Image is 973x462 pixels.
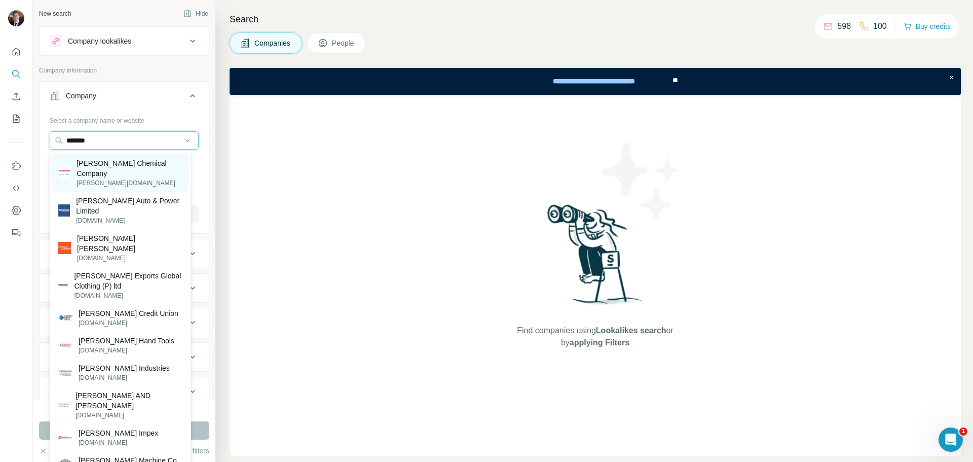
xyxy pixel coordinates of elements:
p: [DOMAIN_NAME] [79,373,170,382]
p: [PERSON_NAME] Auto & Power Limited [76,196,182,216]
div: Company lookalikes [68,36,131,46]
p: [PERSON_NAME] Impex [79,428,158,438]
div: Company [66,91,96,101]
img: Eastman Chemical Company [58,167,70,179]
p: [DOMAIN_NAME] [79,318,178,328]
img: Eastman Auto & Power Limited [58,204,70,216]
p: [PERSON_NAME] Industries [79,363,170,373]
p: [DOMAIN_NAME] [77,254,182,263]
h4: Search [230,12,961,26]
img: Eastman Exports Global Clothing (P) ltd [58,280,68,290]
p: 598 [837,20,851,32]
button: Company [40,84,209,112]
p: [PERSON_NAME] [PERSON_NAME] [77,233,182,254]
iframe: Banner [230,68,961,95]
button: Quick start [8,43,24,61]
p: [PERSON_NAME] Exports Global Clothing (P) ltd [74,271,182,291]
img: Eastman AND Smith [58,400,69,411]
button: Clear [39,446,68,456]
img: Surfe Illustration - Woman searching with binoculars [543,202,648,315]
span: People [332,38,355,48]
p: [DOMAIN_NAME] [79,346,174,355]
p: [DOMAIN_NAME] [76,216,182,225]
p: 100 [873,20,887,32]
img: Eastman Credit Union [58,311,72,325]
span: Lookalikes search [596,326,666,335]
button: Company lookalikes [40,29,209,53]
button: Employees (size) [40,345,209,369]
p: [DOMAIN_NAME] [74,291,182,300]
button: Buy credits [904,19,951,33]
p: [DOMAIN_NAME] [76,411,182,420]
p: [DOMAIN_NAME] [79,438,158,447]
button: Hide [176,6,215,21]
span: 1 [959,428,967,436]
span: Companies [254,38,291,48]
div: New search [39,9,71,18]
button: Feedback [8,224,24,242]
span: applying Filters [570,338,629,347]
p: Company information [39,66,209,75]
button: Technologies [40,379,209,404]
img: Eastman Impex [58,431,72,445]
button: My lists [8,110,24,128]
button: Use Surfe on LinkedIn [8,157,24,175]
img: Surfe Illustration - Stars [595,135,687,227]
p: [PERSON_NAME] Hand Tools [79,336,174,346]
span: Find companies using or by [514,325,676,349]
button: Search [8,65,24,83]
div: Select a company name or website [50,112,199,125]
p: [PERSON_NAME] Chemical Company [77,158,182,179]
p: [PERSON_NAME][DOMAIN_NAME] [77,179,182,188]
button: Use Surfe API [8,179,24,197]
button: Annual revenue ($) [40,310,209,335]
iframe: Intercom live chat [939,428,963,452]
img: Avatar [8,10,24,26]
p: [PERSON_NAME] AND [PERSON_NAME] [76,390,182,411]
button: Enrich CSV [8,87,24,105]
button: Dashboard [8,201,24,220]
img: Eastman Industries [58,366,72,380]
img: Perkins Eastman [58,242,71,255]
img: Eastman Hand Tools [58,338,72,352]
button: HQ location [40,276,209,300]
button: Industry [40,241,209,266]
p: [PERSON_NAME] Credit Union [79,308,178,318]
